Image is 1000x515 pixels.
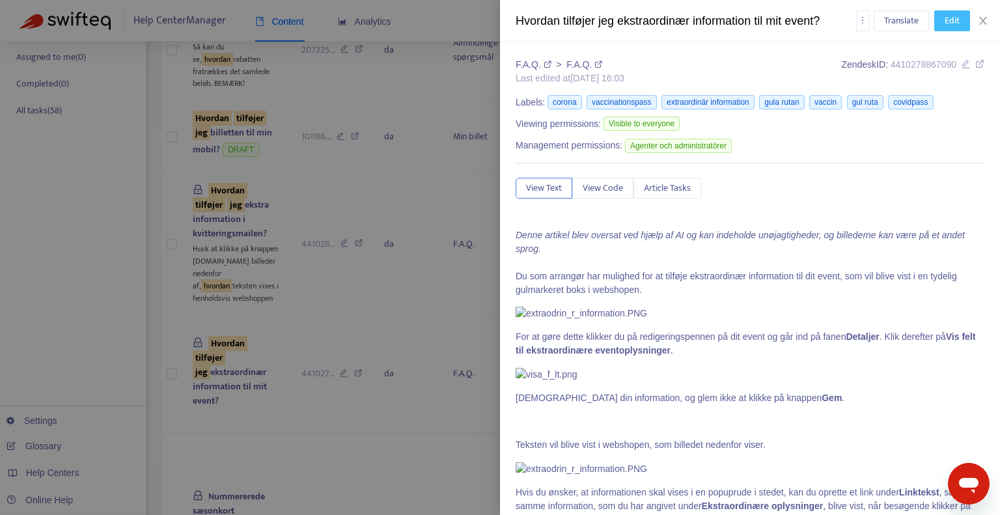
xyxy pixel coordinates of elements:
p: Du som arrangør har mulighed for at tilføje ekstraordinær information til dit event, som vil bliv... [516,270,984,297]
span: Labels: [516,96,545,109]
a: F.A.Q. [516,59,554,70]
button: Close [974,15,992,27]
img: extraodrin_r_information.PNG [516,463,647,477]
span: Viewing permissions: [516,117,601,131]
button: Article Tasks [633,178,701,199]
span: vaccin [809,95,842,109]
span: View Code [583,181,623,195]
button: View Text [516,178,572,199]
strong: Detaljer [846,331,879,342]
span: gul ruta [847,95,883,109]
div: Zendesk ID: [841,58,984,85]
span: covidpass [888,95,933,109]
span: Article Tasks [644,181,691,195]
button: Translate [874,10,929,31]
p: For at gøre dette klikker du på redigeringspennen på dit event og går ind på fanen . Klik derefte... [516,330,984,357]
span: View Text [526,181,562,195]
div: Hvordan tilføjer jeg ekstraordinær information til mit event? [516,12,856,30]
span: gula rutan [759,95,804,109]
img: extraodrin_r_information.PNG [516,307,647,320]
strong: Linktekst [899,488,939,498]
strong: Gem [822,393,842,403]
iframe: Knap til at åbne messaging-vindue [948,463,990,505]
a: F.A.Q. [566,59,602,70]
span: Visible to everyone [604,117,680,131]
img: visa_f_lt_2.PNG [516,415,592,429]
span: 4410278867090 [891,59,956,70]
span: close [978,16,988,26]
div: Last edited at [DATE] 16:03 [516,72,624,85]
span: Translate [884,14,919,28]
button: Edit [934,10,970,31]
span: vaccinationspass [587,95,656,109]
span: more [858,16,867,25]
strong: Ekstraordinære oplysninger [702,501,824,512]
span: extraordinär information [661,95,755,109]
p: [DEMOGRAPHIC_DATA] din information, og glem ikke at klikke på knappen . [516,391,984,405]
span: corona [548,95,582,109]
button: more [856,10,869,31]
i: Denne artikel blev oversat ved hjælp af AI og kan indeholde unøjagtigheder, og billederne kan vær... [516,230,965,254]
p: Teksten vil blive vist i webshopen, som billedet nedenfor viser. [516,439,984,452]
img: visa_f_lt.png [516,368,577,382]
span: Agenter och administratörer [625,139,732,153]
div: > [516,58,624,72]
span: Management permissions: [516,139,622,152]
span: Edit [945,14,960,28]
button: View Code [572,178,633,199]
